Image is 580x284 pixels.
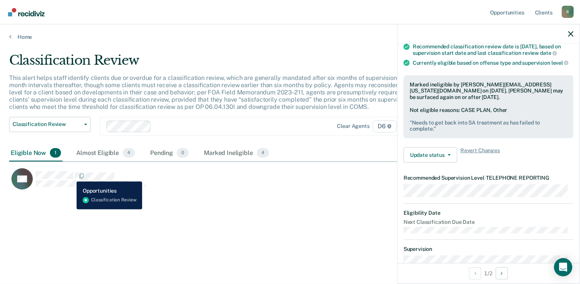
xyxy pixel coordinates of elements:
span: Revert Changes [460,147,500,163]
div: 1 / 2 [397,263,580,283]
span: 1 [50,148,61,158]
div: Open Intercom Messenger [554,258,572,276]
dt: Next Classification Due Date [404,219,574,225]
div: R [562,6,574,18]
div: Marked ineligible by [PERSON_NAME][EMAIL_ADDRESS][US_STATE][DOMAIN_NAME] on [DATE]. [PERSON_NAME]... [410,81,567,101]
span: 4 [123,148,135,158]
div: Not eligible reasons: CASE PLAN, Other [410,107,567,132]
dt: Eligibility Date [404,210,574,216]
button: Update status [404,147,457,163]
div: Classification Review [9,53,444,74]
dt: Recommended Supervision Level TELEPHONE REPORTING [404,175,574,181]
div: Eligible Now [9,145,62,162]
span: D6 [373,120,397,132]
button: Previous Opportunity [469,267,481,279]
div: Almost Eligible [75,145,136,162]
span: 4 [257,148,269,158]
span: date [540,50,557,56]
span: level [551,60,569,66]
div: CaseloadOpportunityCell-0806004 [9,168,501,198]
button: Profile dropdown button [562,6,574,18]
span: • [484,175,486,181]
div: Pending [149,145,190,162]
a: Home [9,34,571,40]
div: Clear agents [337,123,370,129]
pre: " Needs to get back into SA treatment as has failed to complete. " [410,120,567,132]
span: Classification Review [13,121,81,128]
p: This alert helps staff identify clients due or overdue for a classification review, which are gen... [9,74,442,111]
dt: Supervision [404,246,574,252]
div: Currently eligible based on offense type and supervision [413,59,574,66]
button: Next Opportunity [496,267,508,279]
div: Marked Ineligible [202,145,271,162]
span: 0 [177,148,189,158]
div: Recommended classification review date is [DATE], based on supervision start date and last classi... [413,43,574,56]
img: Recidiviz [8,8,45,16]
